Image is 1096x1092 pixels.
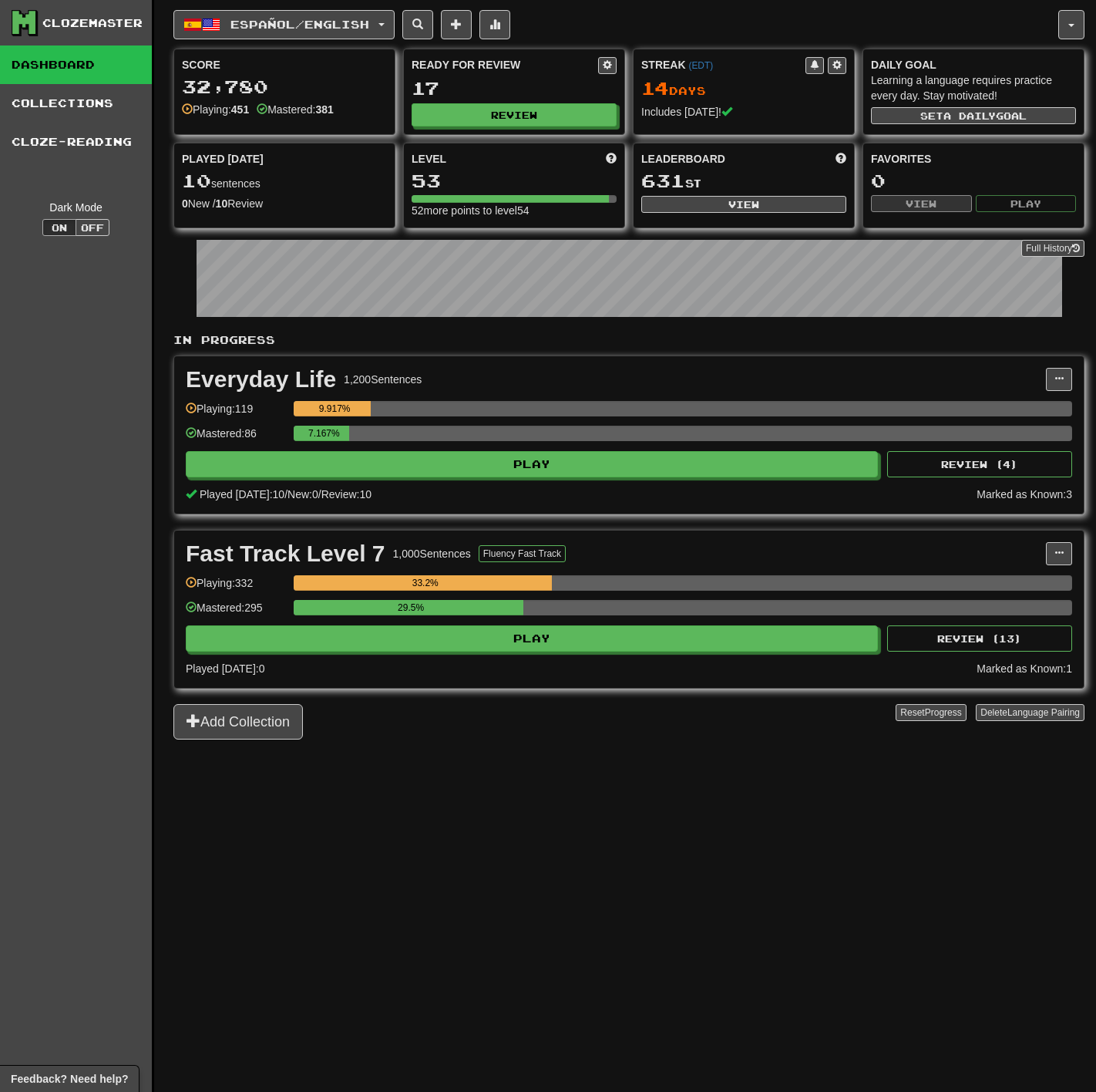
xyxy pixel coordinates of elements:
[887,625,1072,652] button: Review (13)
[230,18,369,31] span: Español / English
[393,546,471,561] div: 1,000 Sentences
[298,575,552,591] div: 33.2%
[287,488,318,501] span: New: 0
[298,600,523,615] div: 29.5%
[641,196,846,213] button: View
[871,107,1076,124] button: Seta dailygoal
[871,171,1076,190] div: 0
[479,545,566,562] button: Fluency Fast Track
[182,102,249,117] div: Playing:
[257,102,334,117] div: Mastered:
[284,488,287,501] span: /
[186,600,286,625] div: Mastered: 295
[42,15,143,31] div: Clozemaster
[186,368,336,391] div: Everyday Life
[315,103,333,116] strong: 381
[76,219,109,236] button: Off
[186,662,264,675] span: Played [DATE]: 0
[441,10,472,39] button: Add sentence to collection
[871,195,972,212] button: View
[186,451,878,477] button: Play
[412,79,617,98] div: 17
[976,704,1084,721] button: DeleteLanguage Pairing
[896,704,966,721] button: ResetProgress
[216,197,228,210] strong: 10
[641,79,846,99] div: Day s
[977,661,1072,676] div: Marked as Known: 1
[412,151,446,167] span: Level
[173,10,395,39] button: Español/English
[641,151,725,167] span: Leaderboard
[200,488,284,501] span: Played [DATE]: 10
[412,57,598,72] div: Ready for Review
[182,77,387,96] div: 32,780
[925,707,962,718] span: Progress
[402,10,433,39] button: Search sentences
[318,488,321,501] span: /
[887,451,1072,477] button: Review (4)
[182,171,387,191] div: sentences
[344,372,422,387] div: 1,200 Sentences
[186,575,286,601] div: Playing: 332
[42,219,76,236] button: On
[1007,707,1080,718] span: Language Pairing
[641,170,685,191] span: 631
[412,171,617,190] div: 53
[182,197,188,210] strong: 0
[976,195,1077,212] button: Play
[641,57,805,72] div: Streak
[641,104,846,120] div: Includes [DATE]!
[321,488,371,501] span: Review: 10
[186,426,286,451] div: Mastered: 86
[606,151,617,167] span: Score more points to level up
[412,203,617,218] div: 52 more points to level 54
[186,625,878,652] button: Play
[871,72,1076,103] div: Learning a language requires practice every day. Stay motivated!
[182,151,264,167] span: Played [DATE]
[173,704,303,740] button: Add Collection
[298,426,349,441] div: 7.167%
[412,103,617,126] button: Review
[977,487,1072,502] div: Marked as Known: 3
[173,332,1084,348] p: In Progress
[641,171,846,191] div: st
[688,60,713,71] a: (EDT)
[182,196,387,211] div: New / Review
[12,200,140,215] div: Dark Mode
[231,103,249,116] strong: 451
[11,1071,128,1087] span: Open feedback widget
[871,151,1076,167] div: Favorites
[641,77,669,99] span: 14
[298,401,371,416] div: 9.917%
[186,542,385,565] div: Fast Track Level 7
[943,110,996,121] span: a daily
[479,10,510,39] button: More stats
[182,170,211,191] span: 10
[835,151,846,167] span: This week in points, UTC
[871,57,1076,72] div: Daily Goal
[186,401,286,426] div: Playing: 119
[182,57,387,72] div: Score
[1021,240,1084,257] a: Full History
